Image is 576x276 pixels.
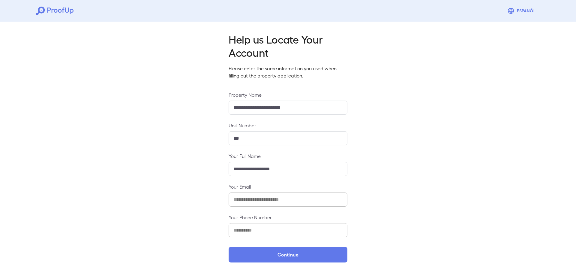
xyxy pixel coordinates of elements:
label: Your Full Name [229,153,347,159]
label: Your Phone Number [229,214,347,221]
label: Your Email [229,183,347,190]
button: Continue [229,247,347,262]
label: Unit Number [229,122,347,129]
button: Espanõl [505,5,540,17]
label: Property Name [229,91,347,98]
p: Please enter the same information you used when filling out the property application. [229,65,347,79]
h2: Help us Locate Your Account [229,32,347,59]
